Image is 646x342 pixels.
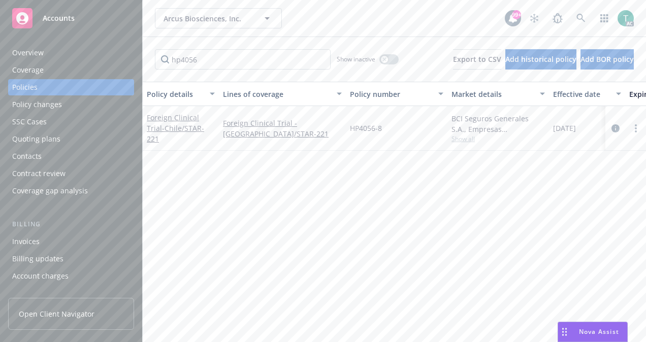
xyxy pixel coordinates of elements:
div: Invoices [12,233,40,250]
img: photo [618,10,634,26]
span: Open Client Navigator [19,309,94,319]
button: Nova Assist [558,322,628,342]
a: Foreign Clinical Trial [147,113,204,144]
div: Contract review [12,165,66,182]
a: Invoices [8,233,134,250]
div: Market details [451,89,534,99]
a: Coverage gap analysis [8,183,134,199]
div: Quoting plans [12,131,60,147]
a: circleInformation [609,122,622,134]
span: - Chile/STAR-221 [147,123,204,144]
a: Policy changes [8,96,134,113]
a: Coverage [8,62,134,78]
a: Stop snowing [524,8,544,28]
button: Export to CSV [453,49,501,70]
div: Contacts [12,148,42,164]
div: BCI Seguros Generales S.A., Empresas [PERSON_NAME] S.A.C., Clinical Trials Insurance Services Lim... [451,113,545,134]
div: Policy details [147,89,204,99]
div: Billing [8,219,134,229]
button: Lines of coverage [219,82,346,106]
div: Policy changes [12,96,62,113]
div: Policy number [350,89,432,99]
div: 99+ [512,10,521,19]
span: Nova Assist [579,327,619,336]
a: Report a Bug [547,8,568,28]
a: Policies [8,79,134,95]
span: Accounts [43,14,75,22]
div: Account charges [12,268,69,284]
span: Arcus Biosciences, Inc. [164,13,251,24]
button: Policy number [346,82,447,106]
a: Account charges [8,268,134,284]
span: Add historical policy [505,54,576,64]
a: Contacts [8,148,134,164]
button: Arcus Biosciences, Inc. [155,8,282,28]
a: Foreign Clinical Trial - [GEOGRAPHIC_DATA]/STAR-221 [223,118,342,139]
div: Coverage [12,62,44,78]
a: Overview [8,45,134,61]
button: Add historical policy [505,49,576,70]
div: Effective date [553,89,610,99]
div: Lines of coverage [223,89,331,99]
span: Show all [451,134,545,143]
button: Add BOR policy [580,49,634,70]
a: Search [571,8,591,28]
div: Policies [12,79,38,95]
button: Effective date [549,82,625,106]
input: Filter by keyword... [155,49,331,70]
a: more [630,122,642,134]
div: SSC Cases [12,114,47,130]
span: Show inactive [337,55,375,63]
div: Overview [12,45,44,61]
span: [DATE] [553,123,576,133]
div: Coverage gap analysis [12,183,88,199]
a: SSC Cases [8,114,134,130]
button: Market details [447,82,549,106]
a: Accounts [8,4,134,32]
span: HP4056-8 [350,123,382,133]
div: Installment plans [12,285,72,301]
span: Export to CSV [453,54,501,64]
a: Installment plans [8,285,134,301]
a: Switch app [594,8,615,28]
div: Billing updates [12,251,63,267]
a: Contract review [8,165,134,182]
div: Drag to move [558,322,571,341]
span: Add BOR policy [580,54,634,64]
a: Quoting plans [8,131,134,147]
a: Billing updates [8,251,134,267]
button: Policy details [143,82,219,106]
